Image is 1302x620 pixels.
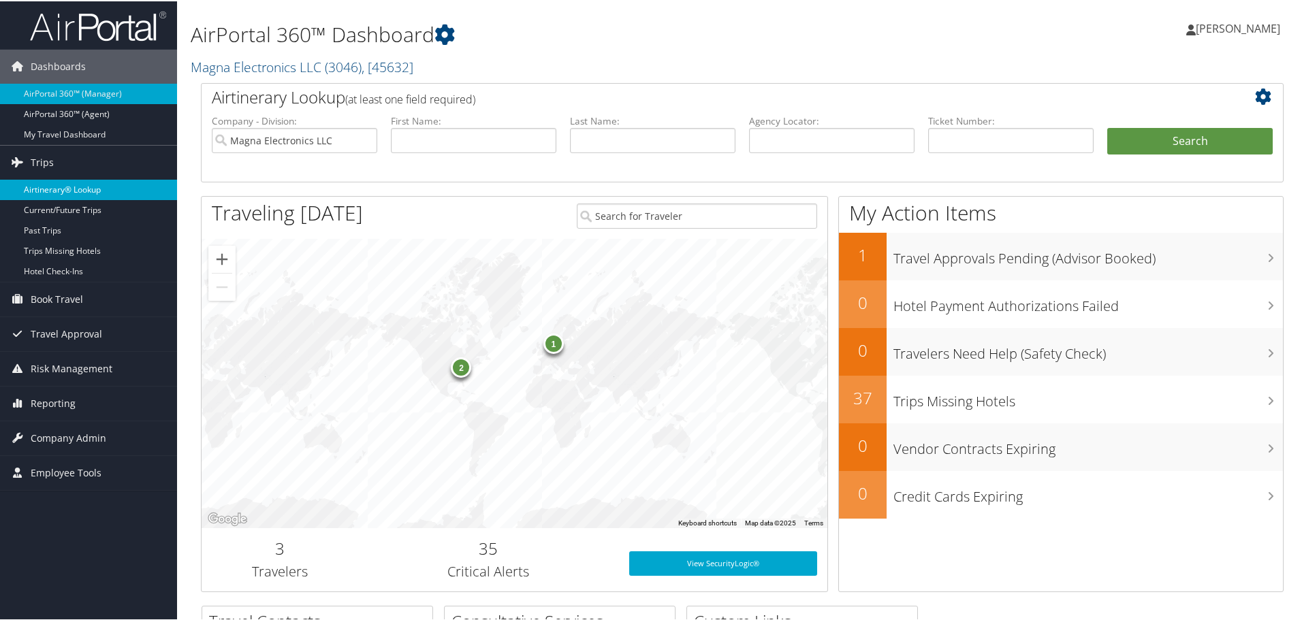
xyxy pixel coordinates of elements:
span: ( 3046 ) [325,56,362,75]
div: 2 [451,355,471,376]
span: Employee Tools [31,455,101,489]
h3: Vendor Contracts Expiring [893,431,1283,457]
button: Keyboard shortcuts [678,517,737,527]
button: Zoom in [208,244,236,272]
span: (at least one field required) [345,91,475,105]
h3: Travelers Need Help (Safety Check) [893,336,1283,362]
a: View SecurityLogic® [629,550,817,574]
input: Search for Traveler [577,202,817,227]
a: 37Trips Missing Hotels [839,374,1283,422]
h2: 0 [839,433,887,456]
span: , [ 45632 ] [362,56,413,75]
span: Travel Approval [31,316,102,350]
a: 0Hotel Payment Authorizations Failed [839,279,1283,327]
span: Book Travel [31,281,83,315]
img: airportal-logo.png [30,9,166,41]
a: 1Travel Approvals Pending (Advisor Booked) [839,231,1283,279]
label: Company - Division: [212,113,377,127]
a: Terms (opens in new tab) [804,518,823,525]
span: Company Admin [31,420,106,454]
h3: Hotel Payment Authorizations Failed [893,289,1283,314]
a: 0Vendor Contracts Expiring [839,422,1283,470]
h1: AirPortal 360™ Dashboard [191,19,926,48]
h1: My Action Items [839,197,1283,226]
h2: 3 [212,536,348,559]
span: Reporting [31,385,76,419]
span: [PERSON_NAME] [1196,20,1280,35]
a: 0Travelers Need Help (Safety Check) [839,327,1283,374]
span: Dashboards [31,48,86,82]
label: Ticket Number: [928,113,1094,127]
img: Google [205,509,250,527]
label: First Name: [391,113,556,127]
label: Agency Locator: [749,113,915,127]
h3: Travelers [212,561,348,580]
h2: 1 [839,242,887,265]
label: Last Name: [570,113,735,127]
button: Search [1107,127,1273,154]
span: Trips [31,144,54,178]
h3: Critical Alerts [368,561,609,580]
h1: Traveling [DATE] [212,197,363,226]
div: 1 [543,332,563,353]
h3: Credit Cards Expiring [893,479,1283,505]
h2: 37 [839,385,887,408]
span: Map data ©2025 [745,518,796,525]
h2: 0 [839,290,887,313]
h2: 0 [839,480,887,504]
a: Magna Electronics LLC [191,56,413,75]
h2: 35 [368,536,609,559]
span: Risk Management [31,350,112,385]
h3: Trips Missing Hotels [893,384,1283,410]
a: 0Credit Cards Expiring [839,470,1283,517]
h3: Travel Approvals Pending (Advisor Booked) [893,241,1283,267]
h2: Airtinerary Lookup [212,84,1183,108]
h2: 0 [839,338,887,361]
a: Open this area in Google Maps (opens a new window) [205,509,250,527]
a: [PERSON_NAME] [1186,7,1294,48]
button: Zoom out [208,272,236,299]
